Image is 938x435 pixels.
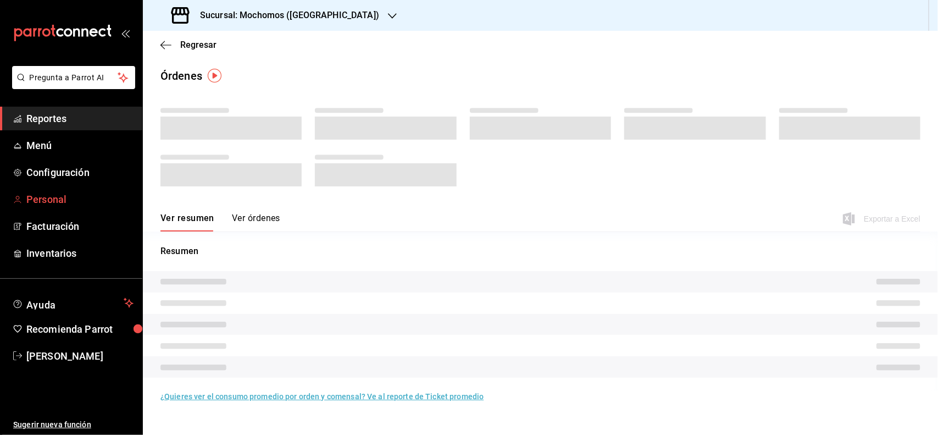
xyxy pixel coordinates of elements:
[26,322,134,337] span: Recomienda Parrot
[26,349,134,364] span: [PERSON_NAME]
[232,213,280,232] button: Ver órdenes
[12,66,135,89] button: Pregunta a Parrot AI
[13,419,134,431] span: Sugerir nueva función
[26,219,134,234] span: Facturación
[208,69,221,82] img: Tooltip marker
[160,245,920,258] p: Resumen
[8,80,135,91] a: Pregunta a Parrot AI
[160,392,484,401] a: ¿Quieres ver el consumo promedio por orden y comensal? Ve al reporte de Ticket promedio
[180,40,217,50] span: Regresar
[26,246,134,261] span: Inventarios
[26,192,134,207] span: Personal
[160,40,217,50] button: Regresar
[26,111,134,126] span: Reportes
[160,213,214,232] button: Ver resumen
[160,68,202,84] div: Órdenes
[26,296,119,310] span: Ayuda
[191,9,379,22] h3: Sucursal: Mochomos ([GEOGRAPHIC_DATA])
[26,138,134,153] span: Menú
[160,213,280,232] div: navigation tabs
[26,165,134,180] span: Configuración
[121,29,130,37] button: open_drawer_menu
[30,72,118,84] span: Pregunta a Parrot AI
